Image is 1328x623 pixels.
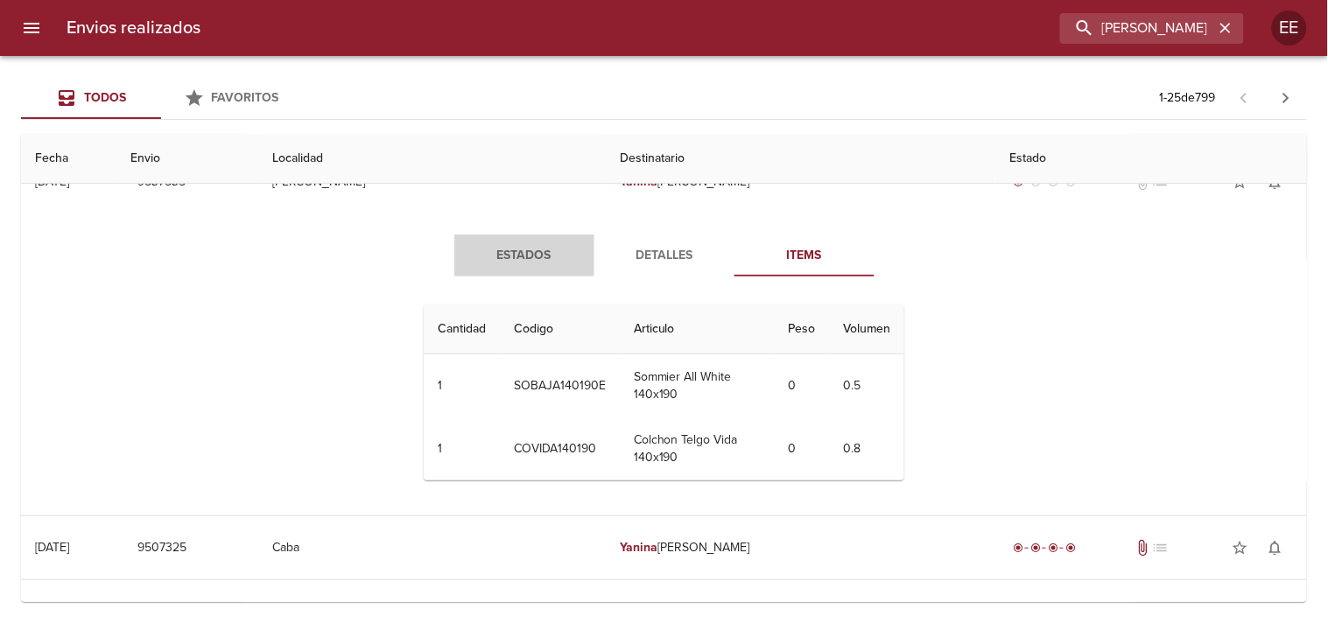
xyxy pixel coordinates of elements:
[774,304,829,354] th: Peso
[1265,77,1307,119] span: Pagina siguiente
[35,174,69,189] div: [DATE]
[620,417,774,480] td: Colchon Telgo Vida 140x190
[620,304,774,354] th: Articulo
[424,417,500,480] td: 1
[774,417,829,480] td: 0
[620,174,657,189] em: Yanina
[1013,542,1023,553] span: radio_button_checked
[212,90,279,105] span: Favoritos
[1232,539,1249,556] span: star_border
[137,601,184,623] span: 9488221
[829,354,904,417] td: 0.5
[620,540,657,555] em: Yanina
[1030,542,1041,553] span: radio_button_checked
[84,90,126,105] span: Todos
[995,134,1307,184] th: Estado
[829,304,904,354] th: Volumen
[1065,542,1076,553] span: radio_button_checked
[500,354,620,417] td: SOBAJA140190E
[424,354,500,417] td: 1
[1151,539,1169,556] span: No tiene pedido asociado
[11,7,53,49] button: menu
[745,245,864,267] span: Items
[829,417,904,480] td: 0.8
[606,134,995,184] th: Destinatario
[21,134,116,184] th: Fecha
[424,304,904,480] table: Tabla de Items
[1267,539,1284,556] span: notifications_none
[1009,539,1079,556] div: Entregado
[1223,530,1258,565] button: Agregar a favoritos
[424,304,500,354] th: Cantidad
[130,532,193,564] button: 9507325
[21,77,301,119] div: Tabs Envios
[465,245,584,267] span: Estados
[774,354,829,417] td: 0
[454,234,875,276] div: Tabs detalle de guia
[1048,542,1058,553] span: radio_button_checked
[1134,539,1151,556] span: Tiene documentos adjuntos
[500,304,620,354] th: Codigo
[606,516,995,579] td: [PERSON_NAME]
[67,14,200,42] h6: Envios realizados
[1060,13,1214,44] input: buscar
[258,134,606,184] th: Localidad
[1272,10,1307,45] div: EE
[1272,10,1307,45] div: Abrir información de usuario
[500,417,620,480] td: COVIDA140190
[116,134,258,184] th: Envio
[1258,530,1293,565] button: Activar notificaciones
[35,540,69,555] div: [DATE]
[1160,89,1216,107] p: 1 - 25 de 799
[137,537,186,559] span: 9507325
[1223,88,1265,106] span: Pagina anterior
[620,354,774,417] td: Sommier All White 140x190
[605,245,724,267] span: Detalles
[258,516,606,579] td: Caba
